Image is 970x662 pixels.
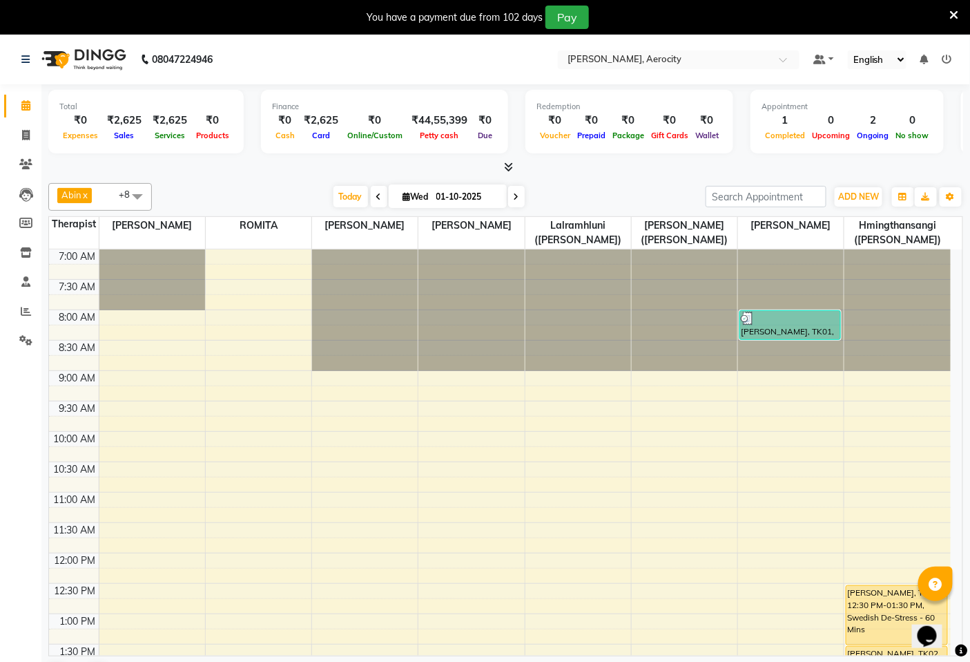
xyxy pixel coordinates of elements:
div: ₹0 [536,113,574,129]
div: Therapist [49,217,99,231]
span: Cash [272,131,298,140]
div: ₹0 [609,113,648,129]
span: Petty cash [417,131,463,140]
span: [PERSON_NAME] [418,217,524,234]
span: [PERSON_NAME] [738,217,844,234]
div: 2 [853,113,893,129]
span: Ongoing [853,131,893,140]
div: ₹44,55,399 [406,113,473,129]
span: Wed [400,191,432,202]
div: ₹2,625 [298,113,344,129]
div: 1:30 PM [57,645,99,659]
span: Completed [762,131,808,140]
div: ₹0 [344,113,406,129]
input: Search Appointment [706,186,826,207]
div: [PERSON_NAME], TK01, 08:00 AM-08:30 AM, De-Stress Back & Shoulder Massage - 30 Mins [740,311,840,339]
button: Pay [545,6,589,29]
span: Sales [111,131,138,140]
button: ADD NEW [835,187,882,207]
div: 1:00 PM [57,614,99,629]
span: Abin [61,189,81,200]
div: 0 [893,113,933,129]
div: ₹0 [574,113,609,129]
div: 10:30 AM [51,462,99,477]
span: Products [193,131,233,140]
span: +8 [119,189,140,200]
div: ₹0 [193,113,233,129]
span: Services [151,131,188,140]
span: Online/Custom [344,131,406,140]
span: Lalramhluni ([PERSON_NAME]) [525,217,631,249]
div: 7:00 AM [57,249,99,264]
div: ₹0 [272,113,298,129]
div: Redemption [536,101,722,113]
div: 11:00 AM [51,493,99,507]
div: Appointment [762,101,933,113]
span: Wallet [692,131,722,140]
div: 12:00 PM [52,554,99,568]
a: x [81,189,88,200]
div: 11:30 AM [51,523,99,538]
span: Expenses [59,131,101,140]
div: 0 [808,113,853,129]
div: ₹0 [648,113,692,129]
span: Package [609,131,648,140]
span: Hmingthansangi ([PERSON_NAME]) [844,217,951,249]
div: 10:00 AM [51,432,99,446]
input: 2025-10-01 [432,187,501,207]
span: Voucher [536,131,574,140]
span: Due [474,131,496,140]
div: 12:30 PM [52,584,99,598]
span: [PERSON_NAME] [312,217,418,234]
span: Card [309,131,333,140]
div: 1 [762,113,808,129]
span: [PERSON_NAME] [99,217,205,234]
div: 7:30 AM [57,280,99,294]
div: 9:30 AM [57,401,99,416]
iframe: chat widget [912,607,956,648]
div: 9:00 AM [57,371,99,386]
span: Prepaid [574,131,609,140]
div: Finance [272,101,497,113]
span: Upcoming [808,131,853,140]
span: No show [893,131,933,140]
span: [PERSON_NAME] ([PERSON_NAME]) [632,217,737,249]
div: ₹2,625 [101,113,147,129]
div: ₹0 [473,113,497,129]
div: ₹0 [59,113,101,129]
div: Total [59,101,233,113]
span: ROMITA [206,217,311,234]
b: 08047224946 [152,40,213,79]
div: 8:00 AM [57,310,99,325]
span: Gift Cards [648,131,692,140]
div: ₹0 [692,113,722,129]
span: ADD NEW [838,191,879,202]
img: logo [35,40,130,79]
div: ₹2,625 [147,113,193,129]
div: 8:30 AM [57,341,99,355]
span: Today [333,186,368,207]
div: You have a payment due from 102 days [367,10,543,25]
div: [PERSON_NAME], TK02, 12:30 PM-01:30 PM, Swedish De-Stress - 60 Mins [846,586,947,645]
